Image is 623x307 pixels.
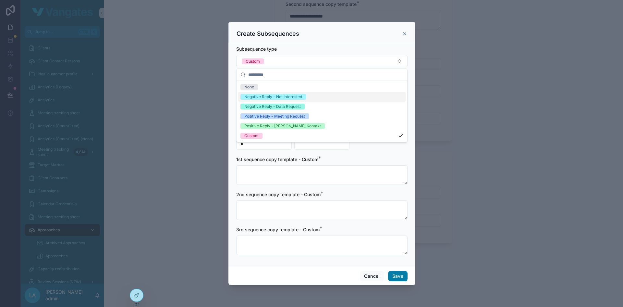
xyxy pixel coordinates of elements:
span: 1st sequence copy template - Custom [236,157,318,162]
div: Negative Reply - Not Interested [244,94,302,100]
div: Positive Reply - [PERSON_NAME] Kontakt [244,123,321,129]
button: Select Button [236,55,408,67]
button: Save [388,271,408,281]
div: Custom [244,133,259,139]
button: Cancel [360,271,384,281]
div: None [244,84,254,90]
span: 2nd sequence copy template - Custom [236,192,321,197]
span: Subsequence type [236,46,277,52]
div: Negative Reply - Data Request [244,104,301,109]
h3: Create Subsequences [237,30,299,38]
div: Custom [246,58,260,64]
div: Suggestions [237,81,407,142]
span: 3rd sequence copy template - Custom [236,227,320,232]
div: Positive Reply - Meeting Request [244,113,305,119]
